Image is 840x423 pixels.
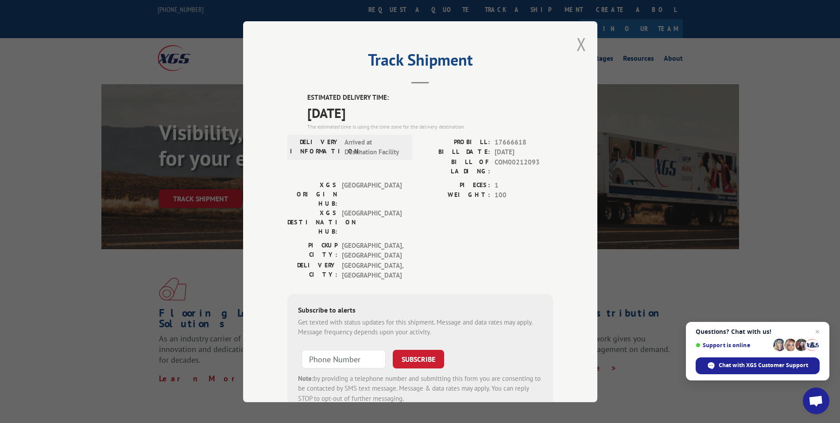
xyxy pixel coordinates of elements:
span: Arrived at Destination Facility [345,137,404,157]
div: Subscribe to alerts [298,304,542,317]
span: 1 [495,180,553,190]
label: ESTIMATED DELIVERY TIME: [307,93,553,103]
div: Get texted with status updates for this shipment. Message and data rates may apply. Message frequ... [298,317,542,337]
span: [GEOGRAPHIC_DATA] [342,180,402,208]
button: Close modal [577,32,586,56]
span: 100 [495,190,553,200]
label: BILL DATE: [420,147,490,157]
span: 17666618 [495,137,553,147]
div: by providing a telephone number and submitting this form you are consenting to be contacted by SM... [298,373,542,403]
span: [GEOGRAPHIC_DATA] [342,208,402,236]
div: Chat with XGS Customer Support [696,357,820,374]
span: Support is online [696,342,770,349]
label: XGS DESTINATION HUB: [287,208,337,236]
span: [DATE] [307,102,553,122]
label: DELIVERY INFORMATION: [290,137,340,157]
label: PROBILL: [420,137,490,147]
h2: Track Shipment [287,54,553,70]
span: Close chat [812,326,823,337]
label: XGS ORIGIN HUB: [287,180,337,208]
span: [GEOGRAPHIC_DATA] , [GEOGRAPHIC_DATA] [342,240,402,260]
label: DELIVERY CITY: [287,260,337,280]
div: Open chat [803,388,829,414]
button: SUBSCRIBE [393,349,444,368]
span: COM00212093 [495,157,553,176]
span: Questions? Chat with us! [696,328,820,335]
span: [GEOGRAPHIC_DATA] , [GEOGRAPHIC_DATA] [342,260,402,280]
label: PICKUP CITY: [287,240,337,260]
label: BILL OF LADING: [420,157,490,176]
label: PIECES: [420,180,490,190]
strong: Note: [298,374,314,382]
div: The estimated time is using the time zone for the delivery destination. [307,122,553,130]
span: [DATE] [495,147,553,157]
label: WEIGHT: [420,190,490,200]
span: Chat with XGS Customer Support [719,361,808,369]
input: Phone Number [302,349,386,368]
